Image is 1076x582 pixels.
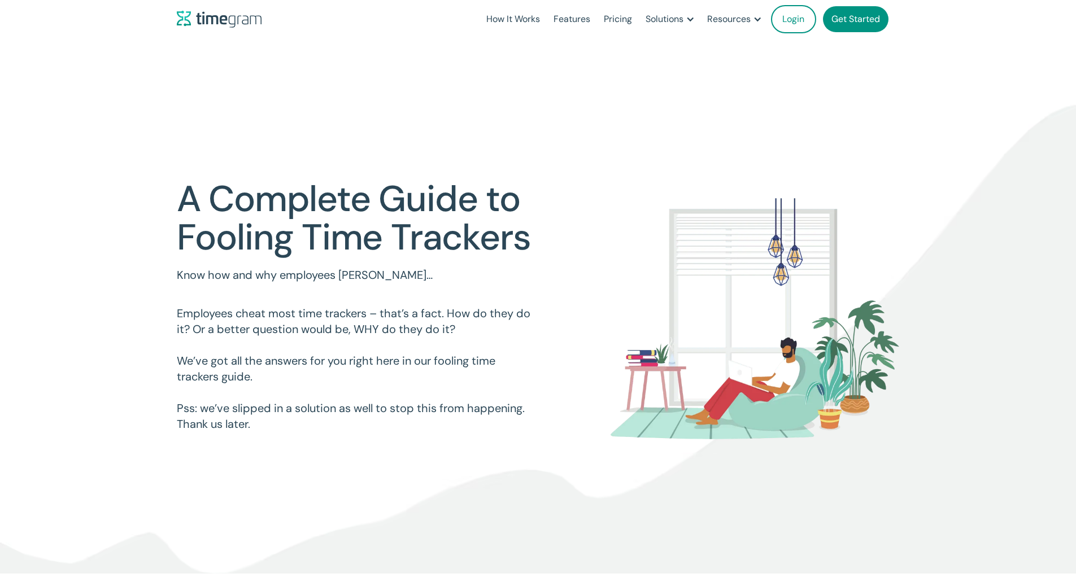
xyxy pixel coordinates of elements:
a: Get Started [823,6,888,32]
a: Login [771,5,816,33]
div: Resources [707,11,751,27]
p: Employees cheat most time trackers – that’s a fact. How do they do it? Or a better question would... [177,306,538,432]
p: Know how and why employees [PERSON_NAME]… [177,268,538,283]
div: Solutions [646,11,683,27]
h1: A Complete Guide to Fooling Time Trackers [177,180,538,257]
